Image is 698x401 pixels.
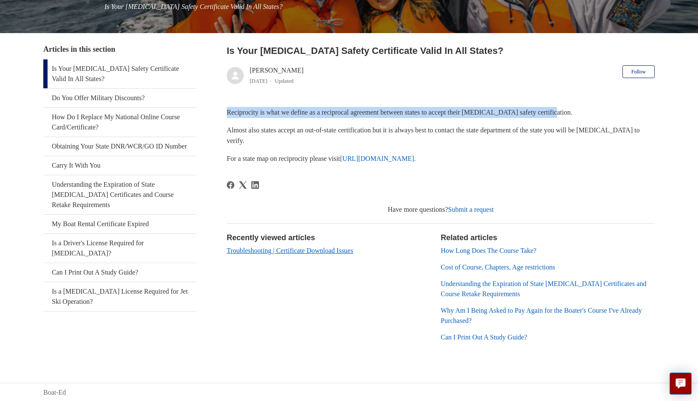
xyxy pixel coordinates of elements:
[275,78,293,84] li: Updated
[43,234,196,263] a: Is a Driver's License Required for [MEDICAL_DATA]?
[441,334,527,341] a: Can I Print Out A Study Guide?
[43,156,196,175] a: Carry It With You
[227,247,353,254] a: Troubleshooting | Certificate Download Issues
[43,282,196,311] a: Is a [MEDICAL_DATA] License Required for Jet Ski Operation?
[448,206,494,213] a: Submit a request
[104,3,283,10] span: Is Your [MEDICAL_DATA] Safety Certificate Valid In All States?
[43,263,196,282] a: Can I Print Out A Study Guide?
[227,125,655,146] p: Almost also states accept an out-of-state certification but it is always best to contact the stat...
[43,175,196,214] a: Understanding the Expiration of State [MEDICAL_DATA] Certificates and Course Retake Requirements
[43,387,66,398] a: Boat-Ed
[622,65,655,78] button: Follow Article
[441,232,655,244] h2: Related articles
[227,181,234,189] a: Facebook
[43,215,196,233] a: My Boat Rental Certificate Expired
[227,153,655,164] p: For a state map on reciprocity please visit
[227,205,655,215] div: Have more questions?
[670,373,692,395] button: Live chat
[250,78,267,84] time: 03/01/2024, 13:48
[250,65,304,86] div: [PERSON_NAME]
[227,181,234,189] svg: Share this page on Facebook
[441,247,536,254] a: How Long Does The Course Take?
[227,232,432,244] h2: Recently viewed articles
[43,137,196,156] a: Obtaining Your State DNR/WCR/GO ID Number
[441,307,642,324] a: Why Am I Being Asked to Pay Again for the Boater's Course I've Already Purchased?
[43,45,115,53] span: Articles in this section
[227,107,655,118] p: Reciprocity is what we define as a reciprocal agreement between states to accept their [MEDICAL_D...
[43,59,196,88] a: Is Your [MEDICAL_DATA] Safety Certificate Valid In All States?
[251,181,259,189] svg: Share this page on LinkedIn
[239,181,247,189] a: X Corp
[340,155,416,162] a: [URL][DOMAIN_NAME].
[43,108,196,137] a: How Do I Replace My National Online Course Card/Certificate?
[43,89,196,107] a: Do You Offer Military Discounts?
[251,181,259,189] a: LinkedIn
[239,181,247,189] svg: Share this page on X Corp
[441,280,646,297] a: Understanding the Expiration of State [MEDICAL_DATA] Certificates and Course Retake Requirements
[441,264,555,271] a: Cost of Course, Chapters, Age restrictions
[227,44,655,58] h2: Is Your Boating Safety Certificate Valid In All States?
